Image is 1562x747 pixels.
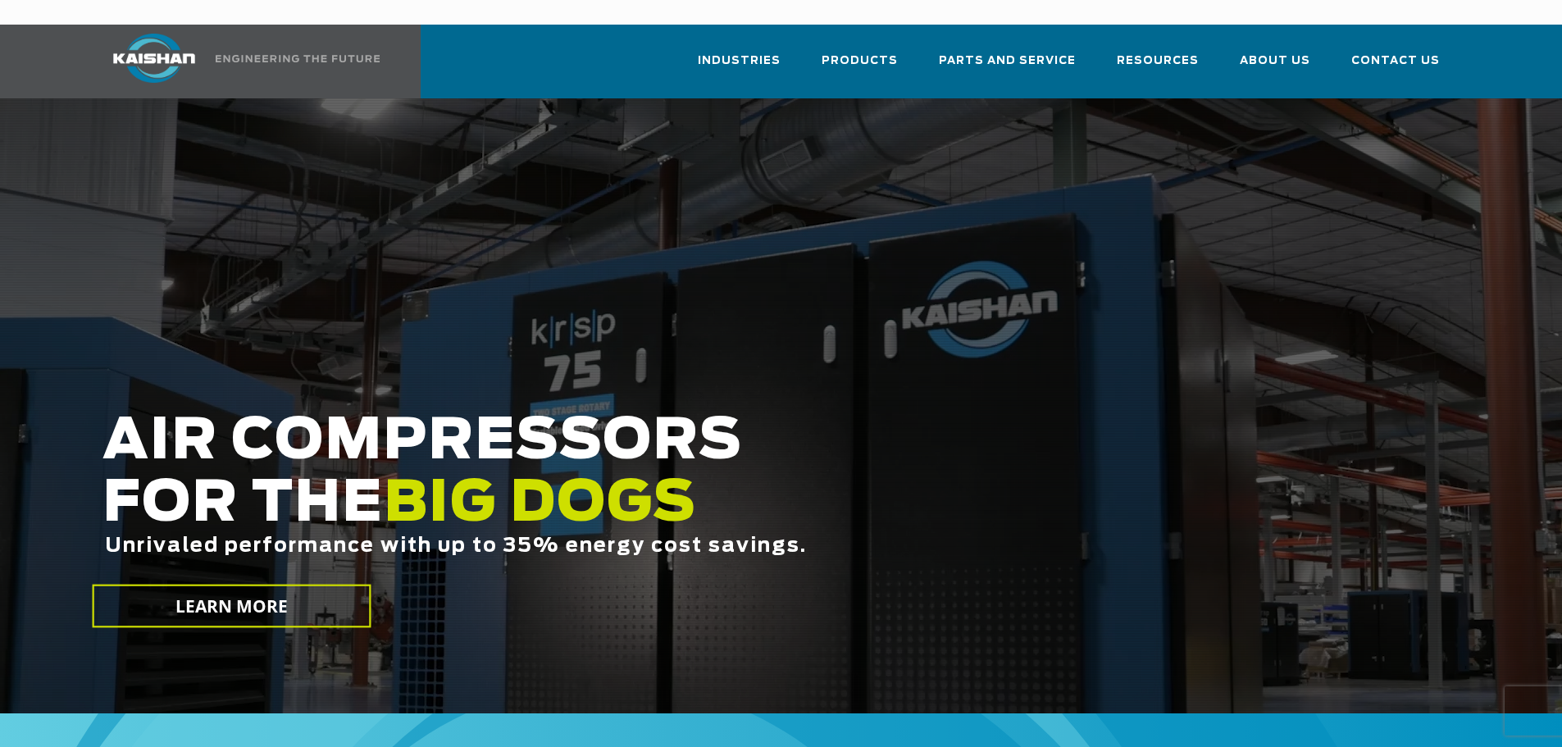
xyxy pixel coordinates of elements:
a: Products [822,39,898,95]
span: Unrivaled performance with up to 35% energy cost savings. [105,536,807,556]
a: About Us [1240,39,1310,95]
span: Resources [1117,52,1199,71]
img: kaishan logo [93,34,216,83]
a: LEARN MORE [92,585,371,628]
span: Products [822,52,898,71]
a: Contact Us [1351,39,1440,95]
a: Parts and Service [939,39,1076,95]
span: About Us [1240,52,1310,71]
span: LEARN MORE [175,594,288,618]
a: Kaishan USA [93,25,383,98]
span: Industries [698,52,781,71]
span: Contact Us [1351,52,1440,71]
img: Engineering the future [216,55,380,62]
span: Parts and Service [939,52,1076,71]
h2: AIR COMPRESSORS FOR THE [102,411,1231,608]
span: BIG DOGS [384,476,697,532]
a: Resources [1117,39,1199,95]
a: Industries [698,39,781,95]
